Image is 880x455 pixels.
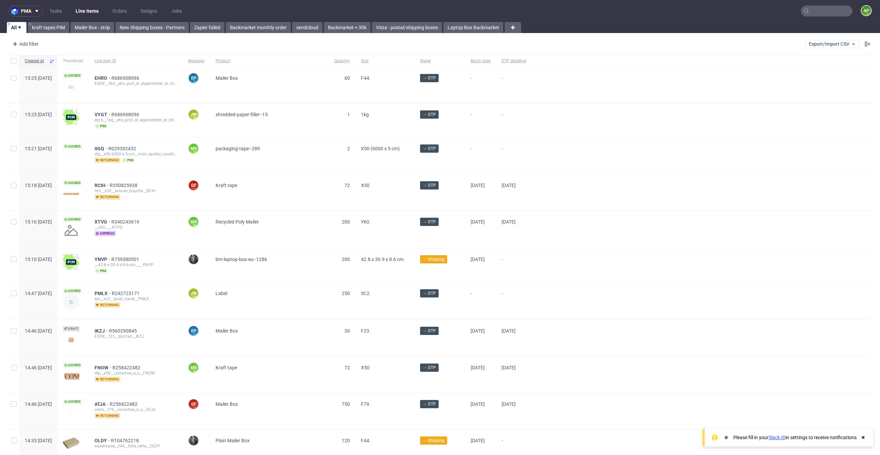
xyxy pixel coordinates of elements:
[95,257,111,262] a: YNVP
[63,73,82,78] span: Locked
[361,438,371,443] span: F44.
[63,193,79,195] img: data
[95,231,116,236] span: express
[25,75,52,81] span: 15:25 [DATE]
[723,434,730,441] img: Slack
[733,434,857,441] div: Please fill in your in settings to receive notifications
[95,188,177,194] div: ttm__x50__amuse_bouche__RCIH
[95,112,111,117] span: VYGT
[25,291,52,296] span: 14:47 [DATE]
[502,438,526,452] span: -
[63,437,79,449] img: plain-eco.9b3ba858dad33fd82c36.png
[189,363,198,372] figcaption: MS
[109,328,138,334] a: R560290845
[25,219,52,225] span: 15:16 [DATE]
[806,40,859,48] button: Export/Import CSV
[11,7,21,15] img: logo
[347,112,350,117] span: 1
[216,291,227,296] span: Label
[189,436,198,445] img: Maciej Sobola
[95,438,111,443] a: OLDY
[63,335,79,344] img: version_two_editor_design.png
[25,365,52,370] span: 14:46 [DATE]
[95,407,177,412] div: ostro__f79__consches_e_u__ATJA
[111,257,141,262] a: R759380501
[110,401,139,407] a: R258422482
[110,183,139,188] a: R350825938
[361,112,369,117] span: 1kg
[423,256,444,262] span: → Shipping
[216,328,238,334] span: Mailer Box
[471,58,491,64] span: Batch date
[95,365,112,370] a: FNOW
[342,257,350,262] span: 200
[45,6,66,17] a: Tasks
[189,399,198,409] figcaption: GF
[216,183,237,188] span: Kraft tape
[63,294,79,310] img: version_two_editor_design
[112,291,141,296] a: R242723171
[471,328,485,334] span: [DATE]
[216,219,259,225] span: Recycled Poly Mailer
[347,146,350,151] span: 2
[502,75,526,95] span: -
[71,6,103,17] a: Line Items
[189,73,198,83] figcaption: EP
[502,365,516,370] span: [DATE]
[189,326,198,336] figcaption: EP
[95,377,120,382] span: returning
[216,146,260,151] span: packaging-tape--289
[25,401,52,407] span: 14:46 [DATE]
[63,82,79,91] img: version_two_editor_design
[95,58,177,64] span: Line item ID
[95,158,120,163] span: returning
[190,22,224,33] a: Zapier failed
[63,288,82,294] span: Locked
[342,401,350,407] span: 750
[361,75,371,81] span: F44.
[63,222,79,239] img: no_design.png
[344,328,350,334] span: 30
[189,217,198,227] figcaption: MS
[361,365,370,370] span: X50
[95,443,177,449] div: warehouse__f44__folie_verte__OLDY
[471,257,485,262] span: [DATE]
[502,291,526,311] span: -
[420,58,460,64] span: Stage
[471,183,485,188] span: [DATE]
[25,438,52,443] span: 14:33 [DATE]
[342,438,350,443] span: 120
[189,254,198,264] img: Maciej Sobola
[216,58,323,64] span: Product
[189,181,198,190] figcaption: GF
[189,144,198,153] figcaption: MS
[111,75,141,81] span: R686908096
[7,22,26,33] a: All
[63,326,80,332] span: Draft
[423,401,436,407] span: → DTP
[111,112,141,117] a: R686908096
[112,365,142,370] a: R258422482
[25,58,46,64] span: Created at
[471,365,485,370] span: [DATE]
[769,435,785,440] a: Slack ID
[95,291,112,296] a: PMLX
[95,219,111,225] a: XTVG
[63,362,82,368] span: Locked
[361,291,371,296] span: SC2.
[471,438,485,443] span: [DATE]
[115,22,189,33] a: New Shipping boxes - Partners
[95,75,111,81] a: EHRO
[95,146,108,151] span: IIGQ
[25,328,52,334] span: 14:46 [DATE]
[95,151,177,157] div: dlp__x50-6000-x-5-cm__mlm_spolka_cywilna__IIGQ
[361,257,404,262] span: 42.8 x 30.9 x 8.6 cm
